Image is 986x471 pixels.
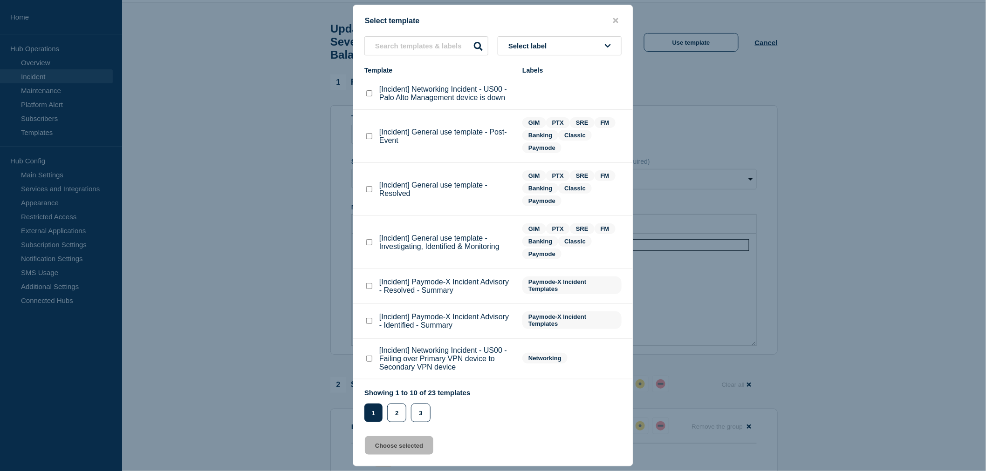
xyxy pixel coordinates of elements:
[379,128,513,145] p: [Incident] General use template - Post-Event
[558,236,592,247] span: Classic
[366,356,372,362] input: [Incident] Networking Incident - US00 - Failing over Primary VPN device to Secondary VPN device c...
[595,117,616,128] span: FM
[364,389,471,397] p: Showing 1 to 10 of 23 templates
[522,353,568,363] span: Networking
[498,36,622,55] button: Select label
[522,236,558,247] span: Banking
[387,404,406,422] button: 2
[546,117,570,128] span: PTX
[610,16,621,25] button: close button
[570,223,595,234] span: SRE
[522,195,561,206] span: Paymode
[411,404,430,422] button: 3
[522,67,622,74] div: Labels
[595,170,616,181] span: FM
[366,239,372,245] input: [Incident] General use template - Investigating, Identified & Monitoring checkbox
[366,283,372,289] input: [Incident] Paymode-X Incident Advisory - Resolved - Summary checkbox
[558,183,592,194] span: Classic
[522,249,561,259] span: Paymode
[522,170,546,181] span: GIM
[522,142,561,153] span: Paymode
[522,183,558,194] span: Banking
[379,85,513,102] p: [Incident] Networking Incident - US00 - Palo Alto Management device is down
[570,170,595,181] span: SRE
[522,130,558,141] span: Banking
[366,186,372,192] input: [Incident] General use template - Resolved checkbox
[366,318,372,324] input: [Incident] Paymode-X Incident Advisory - Identified - Summary checkbox
[522,223,546,234] span: GIM
[522,311,622,329] span: Paymode-X Incident Templates
[522,276,622,294] span: Paymode-X Incident Templates
[366,133,372,139] input: [Incident] General use template - Post-Event checkbox
[365,436,433,455] button: Choose selected
[546,170,570,181] span: PTX
[364,67,513,74] div: Template
[379,234,513,251] p: [Incident] General use template - Investigating, Identified & Monitoring
[546,223,570,234] span: PTX
[570,117,595,128] span: SRE
[379,313,513,330] p: [Incident] Paymode-X Incident Advisory - Identified - Summary
[364,404,383,422] button: 1
[558,130,592,141] span: Classic
[595,223,616,234] span: FM
[522,117,546,128] span: GIM
[364,36,488,55] input: Search templates & labels
[508,42,551,50] span: Select label
[379,181,513,198] p: [Incident] General use template - Resolved
[366,90,372,96] input: [Incident] Networking Incident - US00 - Palo Alto Management device is down checkbox
[353,16,633,25] div: Select template
[379,346,513,371] p: [Incident] Networking Incident - US00 - Failing over Primary VPN device to Secondary VPN device
[379,278,513,295] p: [Incident] Paymode-X Incident Advisory - Resolved - Summary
